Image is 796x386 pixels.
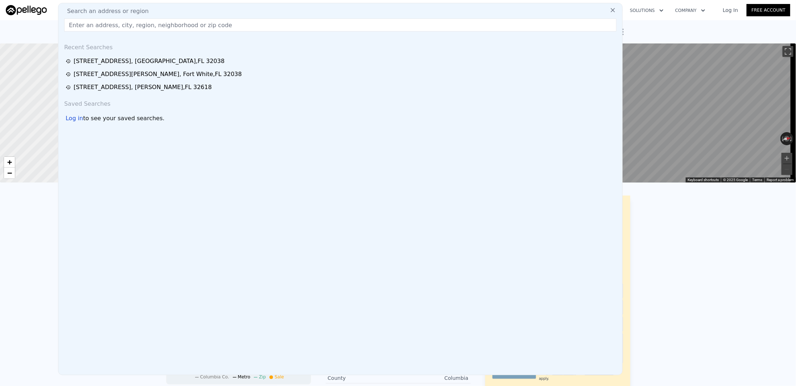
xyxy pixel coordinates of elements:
[74,57,224,66] div: [STREET_ADDRESS] , [GEOGRAPHIC_DATA] , FL 32038
[747,4,790,16] a: Free Account
[259,374,266,379] span: Zip
[752,178,762,182] a: Terms (opens in new tab)
[783,46,793,57] button: Toggle fullscreen view
[66,114,83,123] div: Log in
[781,153,792,164] button: Zoom in
[4,168,15,179] a: Zoom out
[64,18,616,32] input: Enter an address, city, region, neighborhood or zip code
[66,70,617,79] a: [STREET_ADDRESS][PERSON_NAME], Fort White,FL 32038
[66,57,617,66] a: [STREET_ADDRESS], [GEOGRAPHIC_DATA],FL 32038
[780,132,784,145] button: Rotate counterclockwise
[767,178,794,182] a: Report a problem
[74,70,242,79] div: [STREET_ADDRESS][PERSON_NAME] , Fort White , FL 32038
[61,7,149,16] span: Search an address or region
[61,37,619,55] div: Recent Searches
[781,164,792,175] button: Zoom out
[61,94,619,111] div: Saved Searches
[7,168,12,177] span: −
[398,374,469,382] div: Columbia
[4,157,15,168] a: Zoom in
[66,83,617,92] a: [STREET_ADDRESS], [PERSON_NAME],FL 32618
[200,374,229,379] span: Columbia Co.
[7,158,12,167] span: +
[723,178,748,182] span: © 2025 Google
[780,135,794,143] button: Reset the view
[83,114,164,123] span: to see your saved searches.
[688,177,719,182] button: Keyboard shortcuts
[616,25,630,39] button: Show Options
[238,374,250,379] span: Metro
[714,7,747,14] a: Log In
[275,374,284,379] span: Sale
[6,5,47,15] img: Pellego
[669,4,711,17] button: Company
[790,132,794,145] button: Rotate clockwise
[74,83,212,92] div: [STREET_ADDRESS] , [PERSON_NAME] , FL 32618
[328,374,398,382] div: County
[624,4,669,17] button: Solutions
